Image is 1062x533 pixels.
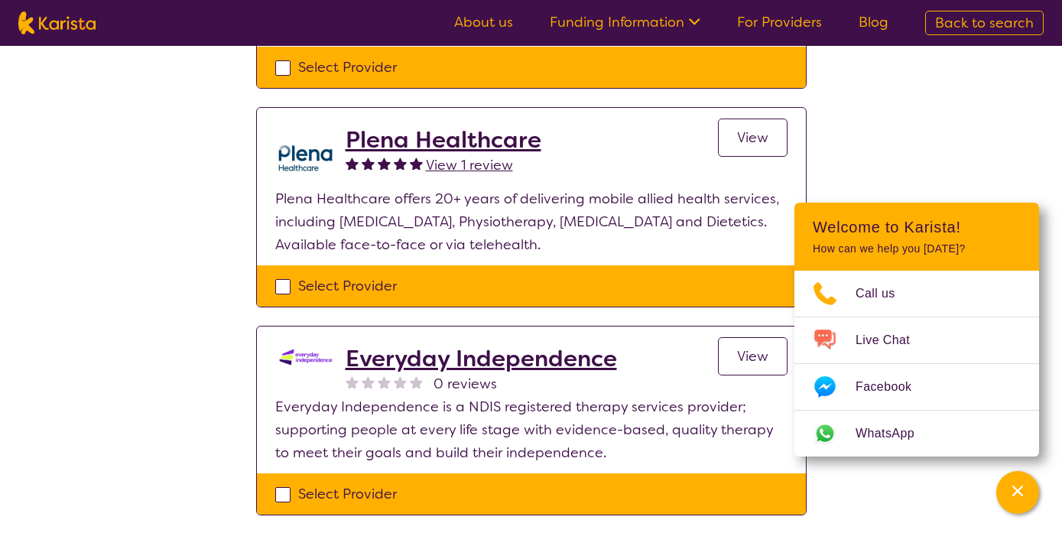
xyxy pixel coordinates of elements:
a: View 1 review [426,154,513,177]
a: Plena Healthcare [346,126,541,154]
a: Back to search [925,11,1044,35]
span: 0 reviews [434,372,497,395]
img: nonereviewstar [394,375,407,388]
a: Blog [859,13,888,31]
a: For Providers [737,13,822,31]
img: fullstar [346,157,359,170]
img: nonereviewstar [362,375,375,388]
a: Everyday Independence [346,345,617,372]
a: About us [454,13,513,31]
p: How can we help you [DATE]? [813,242,1021,255]
button: Channel Menu [996,471,1039,514]
img: nonereviewstar [346,375,359,388]
span: WhatsApp [856,422,933,445]
span: Call us [856,282,914,305]
img: kdssqoqrr0tfqzmv8ac0.png [275,345,336,369]
a: View [718,119,788,157]
span: Live Chat [856,329,928,352]
img: fullstar [394,157,407,170]
a: Web link opens in a new tab. [794,411,1039,457]
span: View [737,128,768,147]
img: fullstar [378,157,391,170]
img: Karista logo [18,11,96,34]
ul: Choose channel [794,271,1039,457]
span: Back to search [935,14,1034,32]
span: View 1 review [426,156,513,174]
p: Plena Healthcare offers 20+ years of delivering mobile allied health services, including [MEDICAL... [275,187,788,256]
p: Everyday Independence is a NDIS registered therapy services provider; supporting people at every ... [275,395,788,464]
img: nonereviewstar [410,375,423,388]
img: fullstar [410,157,423,170]
img: ehd3j50wdk7ycqmad0oe.png [275,126,336,187]
div: Channel Menu [794,203,1039,457]
a: View [718,337,788,375]
span: View [737,347,768,366]
h2: Welcome to Karista! [813,218,1021,236]
a: Funding Information [550,13,700,31]
span: Facebook [856,375,930,398]
img: fullstar [362,157,375,170]
img: nonereviewstar [378,375,391,388]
